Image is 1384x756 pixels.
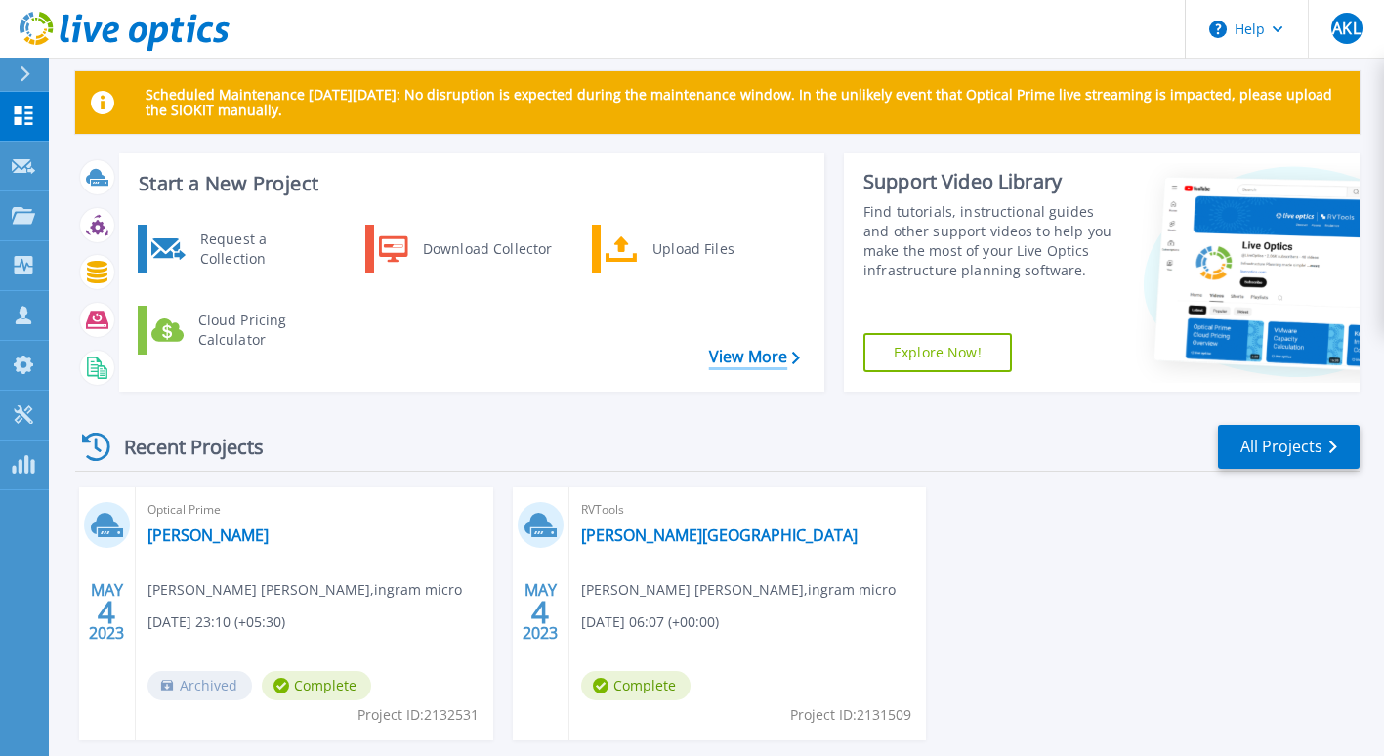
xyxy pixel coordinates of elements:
[262,671,371,700] span: Complete
[863,202,1120,280] div: Find tutorials, instructional guides and other support videos to help you make the most of your L...
[863,333,1012,372] a: Explore Now!
[643,230,787,269] div: Upload Files
[75,423,290,471] div: Recent Projects
[581,611,719,633] span: [DATE] 06:07 (+00:00)
[365,225,566,273] a: Download Collector
[146,87,1344,118] p: Scheduled Maintenance [DATE][DATE]: No disruption is expected during the maintenance window. In t...
[190,230,333,269] div: Request a Collection
[1332,21,1360,36] span: AKL
[147,579,462,601] span: [PERSON_NAME] [PERSON_NAME] , ingram micro
[709,348,800,366] a: View More
[357,704,479,726] span: Project ID: 2132531
[138,225,338,273] a: Request a Collection
[531,604,549,620] span: 4
[189,311,333,350] div: Cloud Pricing Calculator
[581,525,858,545] a: [PERSON_NAME][GEOGRAPHIC_DATA]
[790,704,911,726] span: Project ID: 2131509
[88,576,125,648] div: MAY 2023
[1218,425,1360,469] a: All Projects
[581,579,896,601] span: [PERSON_NAME] [PERSON_NAME] , ingram micro
[592,225,792,273] a: Upload Files
[147,525,269,545] a: [PERSON_NAME]
[147,499,482,521] span: Optical Prime
[139,173,799,194] h3: Start a New Project
[147,671,252,700] span: Archived
[413,230,561,269] div: Download Collector
[522,576,559,648] div: MAY 2023
[138,306,338,355] a: Cloud Pricing Calculator
[581,671,691,700] span: Complete
[98,604,115,620] span: 4
[581,499,915,521] span: RVTools
[863,169,1120,194] div: Support Video Library
[147,611,285,633] span: [DATE] 23:10 (+05:30)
